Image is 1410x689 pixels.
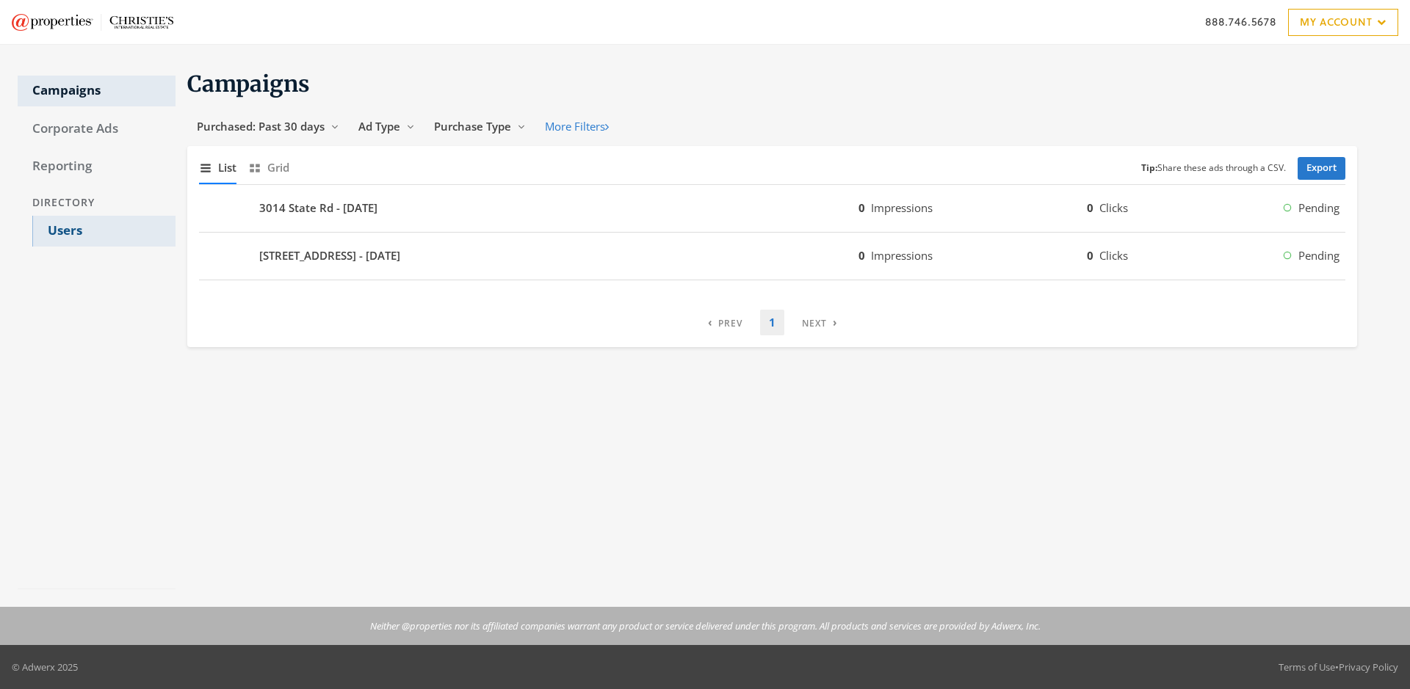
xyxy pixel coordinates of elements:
span: Campaigns [187,70,310,98]
span: Pending [1298,247,1339,264]
button: Purchased: Past 30 days [187,113,349,140]
span: Clicks [1099,200,1128,215]
b: [STREET_ADDRESS] - [DATE] [259,247,400,264]
a: Campaigns [18,76,176,106]
span: List [218,159,236,176]
b: 0 [1087,200,1093,215]
a: 888.746.5678 [1205,14,1276,29]
a: Terms of Use [1279,660,1335,674]
small: Share these ads through a CSV. [1141,161,1286,175]
b: 0 [858,200,865,215]
a: Export [1298,157,1345,180]
button: [STREET_ADDRESS] - [DATE]0Impressions0ClicksPending [199,238,1345,274]
img: Adwerx [12,14,173,31]
a: Users [32,216,176,247]
b: 0 [1087,248,1093,263]
button: Purchase Type [424,113,535,140]
a: Reporting [18,151,176,182]
span: Impressions [871,200,933,215]
button: More Filters [535,113,618,140]
b: 0 [858,248,865,263]
a: Corporate Ads [18,114,176,145]
span: Impressions [871,248,933,263]
button: Ad Type [349,113,424,140]
span: Pending [1298,200,1339,216]
span: Clicks [1099,248,1128,263]
button: 3014 State Rd - [DATE]0Impressions0ClicksPending [199,191,1345,226]
span: Purchased: Past 30 days [197,119,325,134]
a: My Account [1288,9,1398,36]
p: Neither @properties nor its affiliated companies warrant any product or service delivered under t... [370,619,1041,633]
button: Grid [248,152,289,183]
div: • [1279,660,1398,674]
span: Purchase Type [434,119,511,134]
nav: pagination [699,310,846,335]
b: 3014 State Rd - [DATE] [259,200,377,216]
div: Directory [18,189,176,216]
a: 1 [760,310,784,335]
a: Privacy Policy [1339,660,1398,674]
button: List [199,152,236,183]
p: © Adwerx 2025 [12,660,78,674]
b: Tip: [1141,161,1157,174]
span: Ad Type [358,119,400,134]
span: Grid [267,159,289,176]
